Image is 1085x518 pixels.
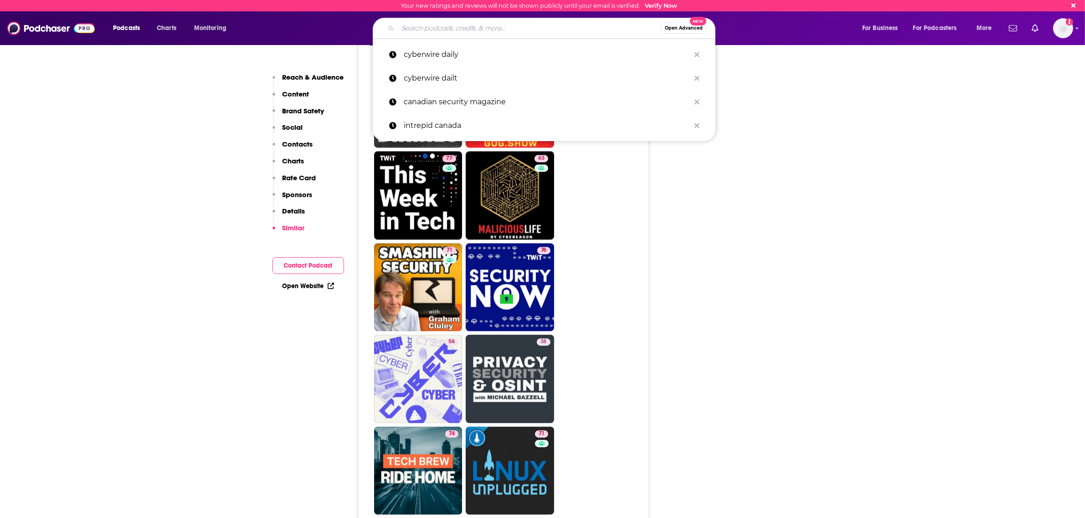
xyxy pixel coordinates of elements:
img: Podchaser - Follow, Share and Rate Podcasts [7,20,95,37]
a: 71 [443,247,456,254]
p: Content [283,90,309,98]
button: Similar [273,223,305,240]
button: Contact Podcast [273,257,344,274]
button: Details [273,207,305,223]
button: Content [273,90,309,107]
p: Social [283,123,303,132]
a: 63 [535,155,548,163]
p: intrepid canada [404,114,690,137]
a: 74 [374,427,463,515]
a: 77 [374,152,463,240]
p: Reach & Audience [283,73,344,81]
button: Reach & Audience [273,73,344,90]
a: 76 [466,244,554,332]
span: For Business [862,22,898,35]
span: Podcasts [113,22,140,35]
a: 56 [445,339,458,346]
button: Charts [273,157,304,173]
p: cyberwire daily [404,43,690,66]
button: open menu [856,21,910,36]
span: 63 [538,154,545,163]
p: Similar [283,223,305,232]
a: 38 [537,339,550,346]
a: 71 [535,431,548,438]
button: Rate Card [273,173,316,190]
a: canadian security magazine [373,90,715,114]
div: Search podcasts, credits, & more... [381,18,724,39]
img: User Profile [1053,18,1073,38]
button: Show profile menu [1053,18,1073,38]
a: 77 [442,155,456,163]
p: Charts [283,157,304,165]
a: 76 [537,247,550,254]
button: open menu [107,21,152,36]
button: Open AdvancedNew [661,23,707,34]
span: 77 [446,154,453,163]
span: 38 [540,338,547,347]
svg: Email not verified [1066,18,1073,25]
span: Charts [157,22,176,35]
a: Show notifications dropdown [1028,20,1042,36]
a: Open Website [283,282,334,290]
a: 71 [374,244,463,332]
span: 76 [541,246,547,255]
button: open menu [188,21,238,36]
p: Rate Card [283,173,316,182]
a: cyberwire dailt [373,66,715,90]
a: 63 [466,152,554,240]
span: 71 [539,430,545,439]
a: 71 [466,427,554,515]
a: intrepid canada [373,114,715,137]
span: 56 [448,338,455,347]
button: Sponsors [273,190,313,207]
a: Verify Now [645,2,677,9]
span: 74 [449,430,455,439]
p: Brand Safety [283,107,324,115]
p: Contacts [283,140,313,148]
p: Details [283,207,305,215]
button: Contacts [273,140,313,157]
span: More [977,22,992,35]
p: canadian security magazine [404,90,690,114]
span: New [690,17,706,25]
a: Charts [151,21,182,36]
button: open menu [907,21,970,36]
div: Your new ratings and reviews will not be shown publicly until your email is verified. [401,2,677,9]
a: 56 [374,335,463,423]
a: Show notifications dropdown [1005,20,1021,36]
button: Social [273,123,303,140]
p: Sponsors [283,190,313,199]
span: 71 [447,246,453,255]
button: open menu [970,21,1003,36]
a: cyberwire daily [373,43,715,66]
span: Logged in as MelissaPS [1053,18,1073,38]
span: Monitoring [194,22,226,35]
input: Search podcasts, credits, & more... [398,21,661,36]
span: For Podcasters [913,22,957,35]
p: cyberwire dailt [404,66,690,90]
a: 74 [445,431,458,438]
a: 38 [466,335,554,423]
button: Brand Safety [273,107,324,123]
span: Open Advanced [665,26,703,30]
